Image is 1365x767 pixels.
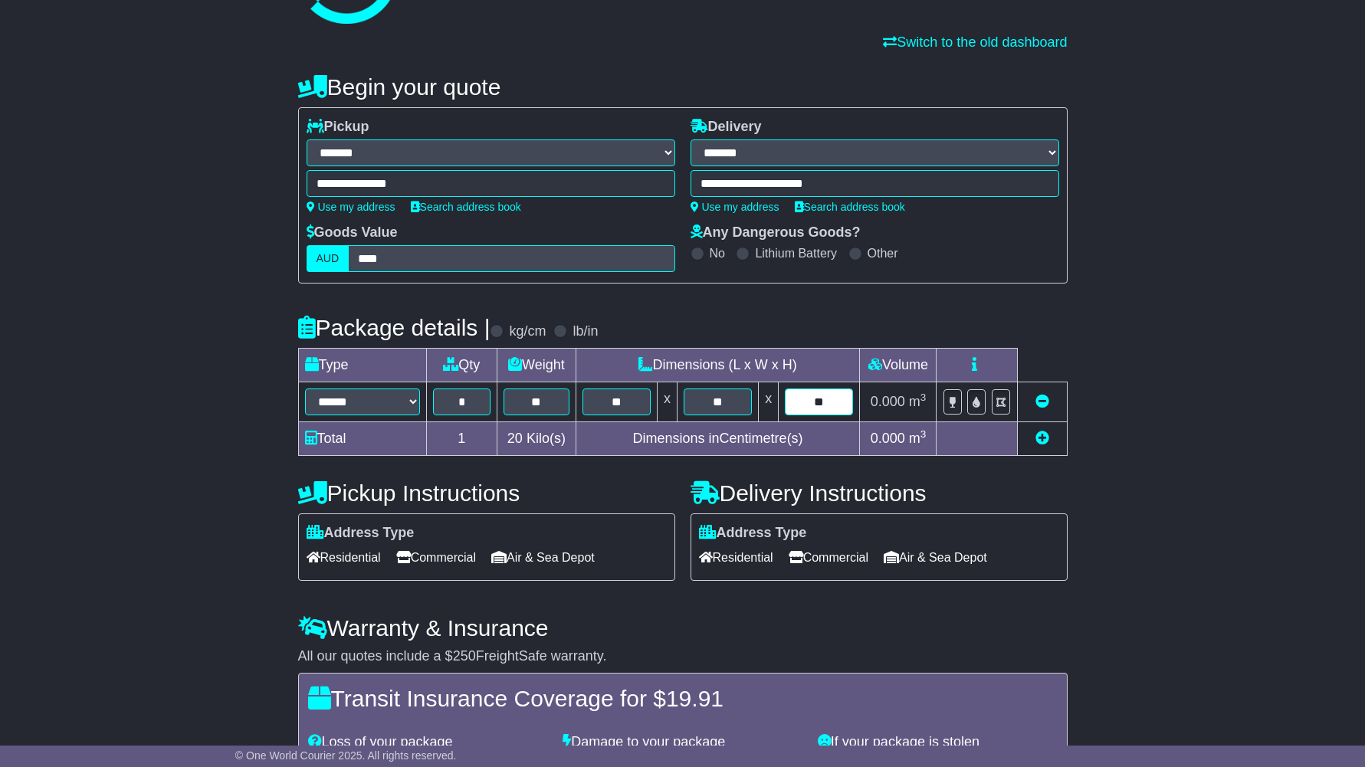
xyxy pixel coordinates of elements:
div: Loss of your package [300,734,556,751]
span: © One World Courier 2025. All rights reserved. [235,749,457,762]
h4: Pickup Instructions [298,480,675,506]
a: Search address book [795,201,905,213]
label: Pickup [307,119,369,136]
label: lb/in [573,323,598,340]
td: Dimensions in Centimetre(s) [576,422,860,456]
div: If your package is stolen [810,734,1065,751]
h4: Transit Insurance Coverage for $ [308,686,1058,711]
h4: Delivery Instructions [691,480,1068,506]
td: x [657,382,677,422]
span: 19.91 [666,686,724,711]
span: Commercial [789,546,868,569]
span: m [909,431,927,446]
td: Dimensions (L x W x H) [576,349,860,382]
label: Any Dangerous Goods? [691,225,861,241]
a: Remove this item [1035,394,1049,409]
span: m [909,394,927,409]
div: Damage to your package [555,734,810,751]
td: Total [298,422,426,456]
td: Weight [497,349,576,382]
span: 20 [507,431,523,446]
label: Address Type [699,525,807,542]
td: Volume [860,349,937,382]
span: Residential [699,546,773,569]
td: Type [298,349,426,382]
td: Qty [426,349,497,382]
label: AUD [307,245,349,272]
td: Kilo(s) [497,422,576,456]
a: Add new item [1035,431,1049,446]
label: Delivery [691,119,762,136]
span: Air & Sea Depot [884,546,987,569]
td: x [759,382,779,422]
td: 1 [426,422,497,456]
label: No [710,246,725,261]
span: 0.000 [871,431,905,446]
a: Search address book [411,201,521,213]
a: Switch to the old dashboard [883,34,1067,50]
div: All our quotes include a $ FreightSafe warranty. [298,648,1068,665]
label: Other [868,246,898,261]
span: Air & Sea Depot [491,546,595,569]
span: 250 [453,648,476,664]
span: 0.000 [871,394,905,409]
h4: Warranty & Insurance [298,615,1068,641]
label: Goods Value [307,225,398,241]
span: Residential [307,546,381,569]
a: Use my address [691,201,779,213]
h4: Package details | [298,315,491,340]
label: Lithium Battery [755,246,837,261]
h4: Begin your quote [298,74,1068,100]
sup: 3 [920,428,927,440]
label: Address Type [307,525,415,542]
sup: 3 [920,392,927,403]
a: Use my address [307,201,395,213]
span: Commercial [396,546,476,569]
label: kg/cm [509,323,546,340]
